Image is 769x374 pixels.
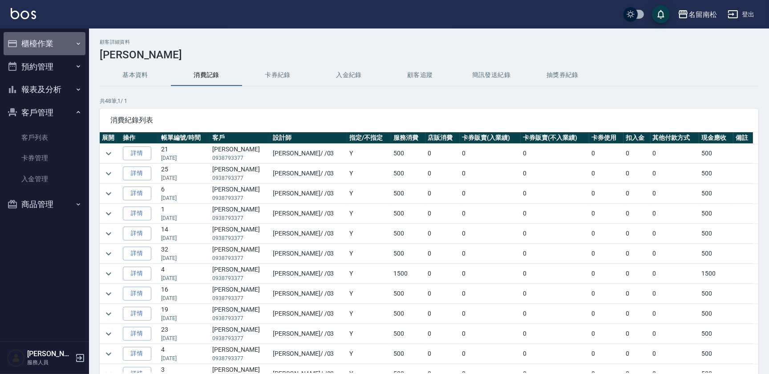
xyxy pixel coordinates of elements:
td: 0 [623,244,651,264]
td: Y [347,324,391,344]
td: 0 [460,324,521,344]
th: 操作 [121,132,159,144]
td: 0 [623,224,651,244]
td: 0 [651,324,699,344]
td: 21 [159,144,210,163]
button: expand row [102,287,115,301]
button: expand row [102,247,115,260]
td: 0 [623,344,651,364]
a: 詳情 [123,307,151,321]
td: [PERSON_NAME] / /03 [271,324,347,344]
p: 0938793377 [212,234,268,242]
td: [PERSON_NAME] / /03 [271,144,347,163]
td: 0 [651,164,699,183]
a: 客戶列表 [4,127,85,148]
td: [PERSON_NAME] [210,324,271,344]
td: 0 [460,284,521,304]
td: 0 [651,344,699,364]
th: 服務消費 [391,132,425,144]
td: 500 [391,244,425,264]
button: 消費記錄 [171,65,242,86]
p: 0938793377 [212,154,268,162]
td: 0 [623,164,651,183]
button: 名留南松 [674,5,720,24]
td: 0 [651,184,699,203]
a: 詳情 [123,287,151,301]
button: 客戶管理 [4,101,85,124]
p: [DATE] [161,174,208,182]
td: 0 [425,164,460,183]
td: 0 [623,284,651,304]
td: 0 [460,264,521,284]
button: 基本資料 [100,65,171,86]
p: [DATE] [161,314,208,322]
td: Y [347,184,391,203]
th: 設計師 [271,132,347,144]
td: 0 [589,284,623,304]
td: 19 [159,304,210,324]
p: 0938793377 [212,314,268,322]
td: [PERSON_NAME] [210,164,271,183]
td: Y [347,204,391,224]
td: Y [347,304,391,324]
td: 0 [521,324,589,344]
button: 報表及分析 [4,78,85,101]
button: expand row [102,227,115,240]
button: 櫃檯作業 [4,32,85,55]
p: 0938793377 [212,194,268,202]
td: [PERSON_NAME] [210,344,271,364]
td: 0 [651,204,699,224]
td: 500 [699,244,733,264]
td: 500 [391,164,425,183]
td: 500 [699,224,733,244]
td: 0 [425,344,460,364]
td: Y [347,244,391,264]
a: 入金管理 [4,169,85,189]
td: 0 [623,184,651,203]
td: Y [347,144,391,163]
td: 0 [425,304,460,324]
td: [PERSON_NAME] / /03 [271,184,347,203]
button: 卡券紀錄 [242,65,313,86]
td: 0 [651,284,699,304]
td: 0 [521,244,589,264]
td: 500 [391,204,425,224]
p: 0938793377 [212,254,268,262]
p: 服務人員 [27,358,73,366]
p: [DATE] [161,274,208,282]
td: 32 [159,244,210,264]
td: 4 [159,264,210,284]
td: 0 [589,264,623,284]
p: [DATE] [161,354,208,362]
td: 0 [460,244,521,264]
th: 店販消費 [425,132,460,144]
td: 0 [589,184,623,203]
td: 500 [391,344,425,364]
td: 1500 [391,264,425,284]
th: 現金應收 [699,132,733,144]
button: 預約管理 [4,55,85,78]
a: 詳情 [123,146,151,160]
td: 500 [391,324,425,344]
td: 0 [623,264,651,284]
td: 0 [460,224,521,244]
td: 0 [623,144,651,163]
td: 0 [589,144,623,163]
td: [PERSON_NAME] [210,184,271,203]
td: 0 [589,244,623,264]
p: [DATE] [161,154,208,162]
td: [PERSON_NAME] [210,284,271,304]
button: expand row [102,207,115,220]
td: 0 [521,184,589,203]
td: 0 [651,244,699,264]
h3: [PERSON_NAME] [100,49,758,61]
td: 500 [391,224,425,244]
td: 23 [159,324,210,344]
p: 0938793377 [212,334,268,342]
th: 帳單編號/時間 [159,132,210,144]
td: 0 [521,204,589,224]
td: 0 [425,324,460,344]
a: 詳情 [123,227,151,240]
td: 0 [651,304,699,324]
td: 0 [521,304,589,324]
